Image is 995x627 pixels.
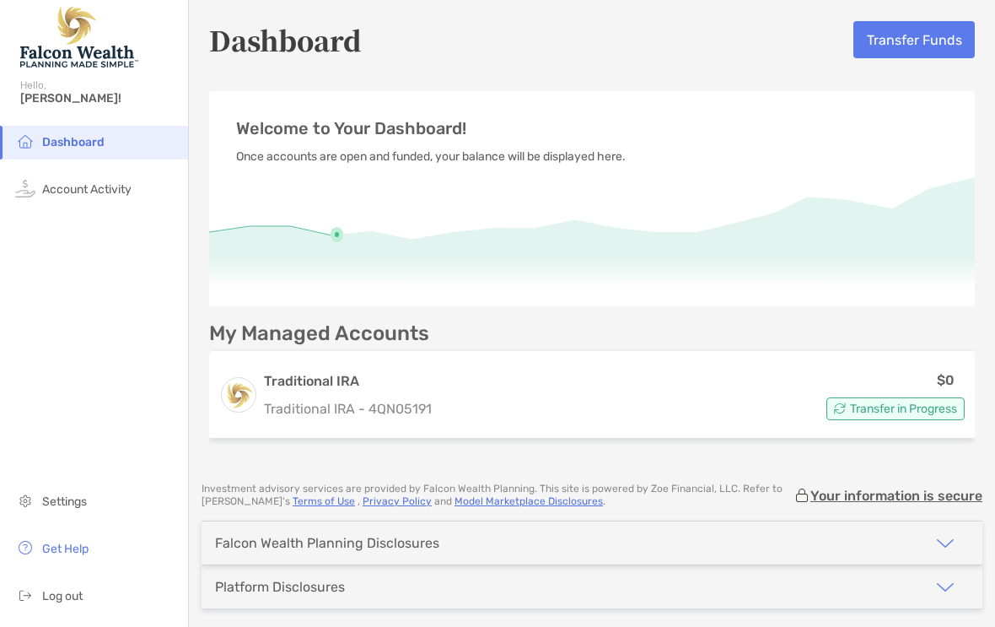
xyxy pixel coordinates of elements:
[209,20,362,59] h5: Dashboard
[454,495,603,507] a: Model Marketplace Disclosures
[15,538,35,558] img: get-help icon
[42,182,132,197] span: Account Activity
[363,495,432,507] a: Privacy Policy
[293,495,355,507] a: Terms of Use
[42,542,89,556] span: Get Help
[222,378,255,412] img: logo account
[42,135,105,149] span: Dashboard
[15,585,35,605] img: logout icon
[850,404,957,413] span: Transfer in Progress
[15,131,35,151] img: household icon
[935,533,955,554] img: icon arrow
[937,370,955,391] p: $0
[42,589,83,603] span: Log out
[15,178,35,198] img: activity icon
[810,488,982,504] p: Your information is secure
[202,483,793,508] p: Investment advisory services are provided by Falcon Wealth Planning . This site is powered by Zoe...
[853,21,975,58] button: Transfer Funds
[215,535,439,551] div: Falcon Wealth Planning Disclosures
[215,579,345,595] div: Platform Disclosures
[209,323,429,344] p: My Managed Accounts
[236,146,948,167] p: Once accounts are open and funded, your balance will be displayed here.
[20,91,178,105] span: [PERSON_NAME]!
[42,495,87,509] span: Settings
[236,118,948,139] p: Welcome to Your Dashboard!
[935,577,955,597] img: icon arrow
[264,371,432,392] h3: Traditional IRA
[15,490,35,511] img: settings icon
[264,398,432,419] p: Traditional IRA - 4QN05191
[834,403,846,414] img: Account Status icon
[20,7,138,68] img: Falcon Wealth Planning Logo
